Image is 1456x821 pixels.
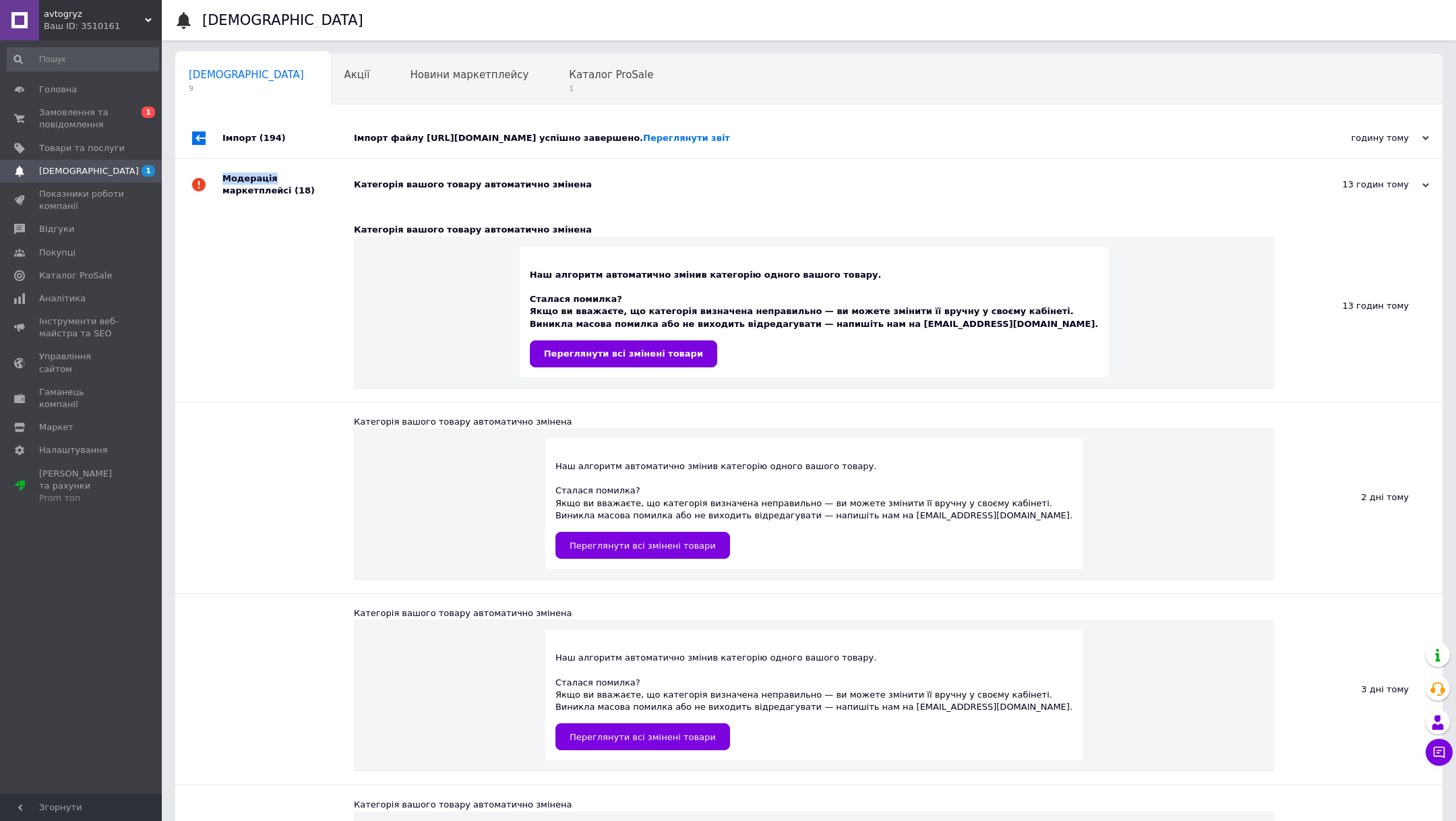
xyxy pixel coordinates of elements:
div: 13 годин тому [1294,179,1429,191]
a: Переглянути звіт [643,133,730,143]
span: Показники роботи компанії [39,188,125,212]
h1: [DEMOGRAPHIC_DATA] [202,12,363,28]
div: Наш алгоритм автоматично змінив категорію одного вашого товару. Cталася помилка? Якщо ви вважаєте... [555,448,1072,559]
span: (194) [260,133,286,143]
a: Переглянути всі змінені товари [555,532,730,559]
span: 9 [189,84,304,94]
div: Наш алгоритм автоматично змінив категорію одного вашого товару. Cталася помилка? Якщо ви вважаєте... [555,640,1072,750]
div: Категорія вашого товару автоматично змінена [354,799,1274,811]
span: Налаштування [39,444,108,456]
div: 13 годин тому [1274,210,1443,401]
span: Відгуки [39,223,74,235]
span: Гаманець компанії [39,386,125,410]
span: 1 [142,107,155,118]
span: Аналітика [39,293,86,305]
span: Каталог ProSale [39,270,112,282]
span: Маркет [39,421,73,433]
span: [DEMOGRAPHIC_DATA] [189,69,304,81]
span: [PERSON_NAME] та рахунки [39,468,125,505]
span: Каталог ProSale [569,69,653,81]
div: Категорія вашого товару автоматично змінена [354,179,1294,191]
div: 3 дні тому [1274,594,1443,785]
div: 2 дні тому [1274,402,1443,593]
a: Переглянути всі змінені товари [555,723,730,750]
span: Товари та послуги [39,142,125,154]
span: Переглянути всі змінені товари [544,348,703,359]
span: [DEMOGRAPHIC_DATA] [39,165,139,177]
span: Головна [39,84,77,96]
span: Інструменти веб-майстра та SEO [39,315,125,340]
span: Акції [344,69,370,81]
div: Категорія вашого товару автоматично змінена [354,607,1274,619]
span: 1 [142,165,155,177]
span: avtogryz [44,8,145,20]
span: Переглянути всі змінені товари [570,732,716,742]
span: Переглянути всі змінені товари [570,541,716,551]
span: Замовлення та повідомлення [39,107,125,131]
div: Категорія вашого товару автоматично змінена [354,416,1274,428]
span: 1 [569,84,653,94]
div: Імпорт [222,118,354,158]
span: Покупці [39,247,75,259]
a: Переглянути всі змінені товари [530,340,717,367]
div: Модерація маркетплейсі [222,159,354,210]
div: Наш алгоритм автоматично змінив категорію одного вашого товару. Cталася помилка? Якщо ви вважаєте... [530,257,1099,367]
button: Чат з покупцем [1426,739,1453,766]
span: Управління сайтом [39,351,125,375]
span: Новини маркетплейсу [410,69,528,81]
div: годину тому [1294,132,1429,144]
span: (18) [295,185,315,195]
div: Ваш ID: 3510161 [44,20,162,32]
input: Пошук [7,47,159,71]
div: Імпорт файлу [URL][DOMAIN_NAME] успішно завершено. [354,132,1294,144]
div: Категорія вашого товару автоматично змінена [354,224,1274,236]
div: Prom топ [39,492,125,504]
